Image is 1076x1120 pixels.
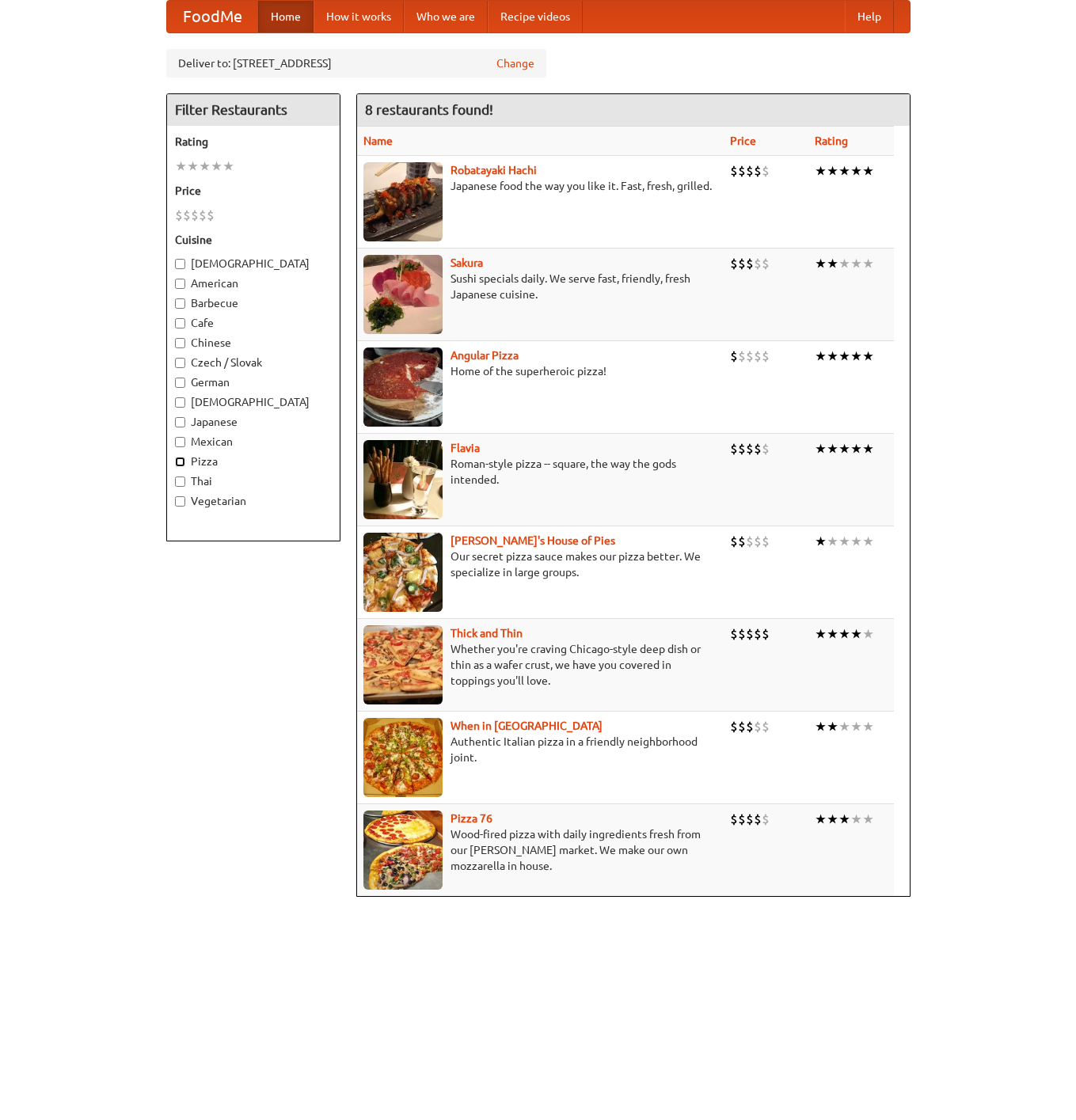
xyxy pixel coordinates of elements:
li: $ [746,811,754,828]
li: $ [746,255,754,272]
li: $ [762,347,770,365]
input: Chinese [175,338,185,348]
li: $ [738,811,746,828]
li: $ [762,162,770,180]
li: $ [762,255,770,272]
li: ★ [175,158,187,175]
img: sakura.jpg [363,255,443,334]
li: ★ [827,255,838,272]
li: ★ [815,255,827,272]
li: ★ [850,625,862,643]
li: ★ [815,347,827,365]
li: ★ [222,158,234,175]
li: ★ [862,440,874,457]
li: $ [730,440,738,457]
label: [DEMOGRAPHIC_DATA] [175,394,332,410]
li: ★ [850,162,862,180]
img: robatayaki.jpg [363,162,443,241]
li: ★ [815,625,827,643]
label: Chinese [175,335,332,351]
li: ★ [862,811,874,828]
label: Mexican [175,434,332,450]
li: ★ [862,347,874,365]
input: German [175,378,185,388]
img: pizza76.jpg [363,811,443,890]
li: ★ [199,158,211,175]
ng-pluralize: 8 restaurants found! [365,102,493,117]
li: $ [730,162,738,180]
label: Barbecue [175,295,332,311]
li: $ [746,162,754,180]
li: ★ [862,718,874,735]
p: Authentic Italian pizza in a friendly neighborhood joint. [363,734,718,765]
li: $ [762,625,770,643]
a: Name [363,135,393,147]
li: ★ [838,440,850,457]
li: ★ [850,718,862,735]
h5: Cuisine [175,232,332,248]
input: Vegetarian [175,496,185,507]
a: Robatayaki Hachi [451,164,537,177]
img: thick.jpg [363,625,443,704]
li: $ [730,811,738,828]
img: wheninrome.jpg [363,718,443,797]
b: Sakura [451,256,483,269]
li: $ [762,718,770,735]
label: Vegetarian [175,493,332,509]
li: $ [754,533,762,550]
li: $ [191,207,199,224]
a: FoodMe [167,1,258,32]
p: Whether you're craving Chicago-style deep dish or thin as a wafer crust, we have you covered in t... [363,641,718,689]
li: $ [754,255,762,272]
li: ★ [827,162,838,180]
li: $ [754,440,762,457]
h5: Rating [175,134,332,150]
li: $ [730,625,738,643]
p: Wood-fired pizza with daily ingredients fresh from our [PERSON_NAME] market. We make our own mozz... [363,826,718,874]
label: German [175,374,332,390]
li: ★ [838,718,850,735]
label: American [175,275,332,291]
li: $ [754,625,762,643]
p: Japanese food the way you like it. Fast, fresh, grilled. [363,178,718,194]
li: ★ [838,162,850,180]
li: $ [738,625,746,643]
h4: Filter Restaurants [167,94,340,126]
input: Czech / Slovak [175,358,185,368]
p: Sushi specials daily. We serve fast, friendly, fresh Japanese cuisine. [363,271,718,302]
li: ★ [862,625,874,643]
input: Pizza [175,457,185,467]
a: Recipe videos [488,1,583,32]
a: Angular Pizza [451,349,519,362]
li: $ [738,255,746,272]
a: Pizza 76 [451,812,492,825]
li: ★ [815,533,827,550]
li: ★ [850,811,862,828]
li: ★ [815,811,827,828]
a: Who we are [404,1,488,32]
label: Pizza [175,454,332,469]
li: ★ [827,625,838,643]
li: ★ [211,158,222,175]
li: ★ [838,533,850,550]
input: [DEMOGRAPHIC_DATA] [175,259,185,269]
li: $ [730,718,738,735]
li: ★ [187,158,199,175]
li: ★ [827,718,838,735]
li: ★ [838,625,850,643]
a: When in [GEOGRAPHIC_DATA] [451,719,603,732]
label: [DEMOGRAPHIC_DATA] [175,256,332,271]
label: Cafe [175,315,332,331]
a: Help [845,1,894,32]
a: Thick and Thin [451,627,523,640]
li: $ [738,718,746,735]
input: Cafe [175,318,185,328]
li: ★ [862,533,874,550]
input: Thai [175,476,185,487]
li: $ [738,533,746,550]
li: $ [199,207,207,224]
